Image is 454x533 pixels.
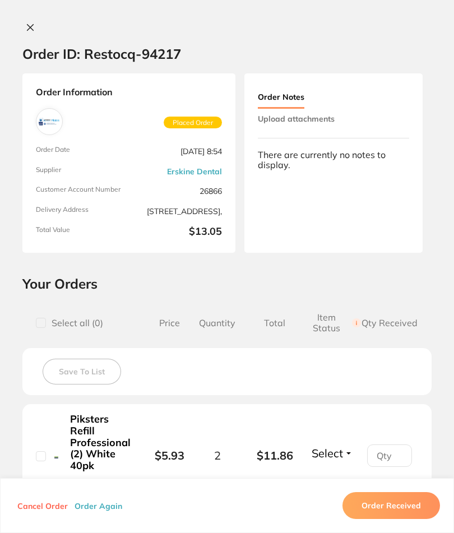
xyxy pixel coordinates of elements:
span: Quantity [189,312,246,333]
strong: Order Information [36,87,222,99]
b: $11.86 [246,449,303,462]
span: Total Value [36,226,124,239]
b: $13.05 [133,226,222,239]
button: Order Again [71,500,126,511]
span: Customer Account Number [36,186,124,197]
a: Erskine Dental [167,167,222,176]
span: Total [246,312,303,333]
b: Piksters Refill Professional (2) White 40pk [70,414,131,471]
span: Product Code: .PKRP240 [70,476,131,497]
button: Order Received [342,492,440,519]
img: Erskine Dental [39,111,60,132]
b: $5.93 [155,448,184,462]
span: [DATE] 8:54 [133,146,222,157]
button: Save To List [43,359,121,384]
h2: Order ID: Restocq- 94217 [22,45,181,62]
button: Select [308,446,356,460]
div: There are currently no notes to display. [258,150,409,170]
span: Item Status [303,312,360,333]
button: Cancel Order [14,500,71,511]
span: [STREET_ADDRESS], [133,206,222,217]
button: Piksters Refill Professional (2) White 40pk Product Code: .PKRP240 [67,413,134,497]
span: Placed Order [164,117,222,129]
span: Qty Received [361,312,418,333]
span: 2 [214,449,221,462]
span: 26866 [133,186,222,197]
span: Order Date [36,146,124,157]
span: Select all ( 0 ) [46,318,103,328]
span: Price [151,312,189,333]
button: Order Notes [258,87,304,109]
button: Upload attachments [258,109,335,129]
span: Select [312,446,343,460]
img: Piksters Refill Professional (2) White 40pk [54,456,58,460]
h2: Your Orders [22,275,432,292]
input: Qty [367,444,412,467]
span: Delivery Address [36,206,124,217]
span: Supplier [36,166,124,177]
